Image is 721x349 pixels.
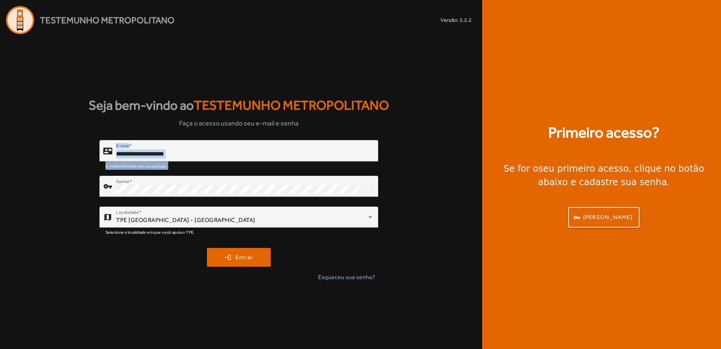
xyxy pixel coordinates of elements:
[103,147,112,156] mat-icon: contact_mail
[106,228,195,236] mat-hint: Selecione a localidade em que você apoia o TPE.
[106,162,167,170] mat-hint: E-mail informado em sua petição.
[103,182,112,191] mat-icon: vpn_key
[235,253,253,262] span: Entrar
[116,143,129,148] mat-label: E-mail
[548,121,659,144] strong: Primeiro acesso?
[538,163,629,174] strong: seu primeiro acesso
[6,6,34,34] img: Logo Agenda
[89,95,389,115] strong: Seja bem-vindo ao
[207,248,271,267] button: Entrar
[491,162,716,189] div: Se for o , clique no botão abaixo e cadastre sua senha.
[440,16,472,24] small: Versão: 2.2.2
[194,98,389,113] span: Testemunho Metropolitano
[116,210,139,215] mat-label: Localidade
[40,14,175,27] span: Testemunho Metropolitano
[179,118,299,128] span: Faça o acesso usando seu e-mail e senha
[318,273,375,282] span: Esqueceu sua senha?
[103,213,112,222] mat-icon: map
[360,177,378,195] mat-icon: visibility_off
[116,179,129,184] mat-label: Senha
[583,213,633,222] span: [PERSON_NAME]
[568,207,640,228] button: [PERSON_NAME]
[116,216,255,224] span: TPE [GEOGRAPHIC_DATA] - [GEOGRAPHIC_DATA]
